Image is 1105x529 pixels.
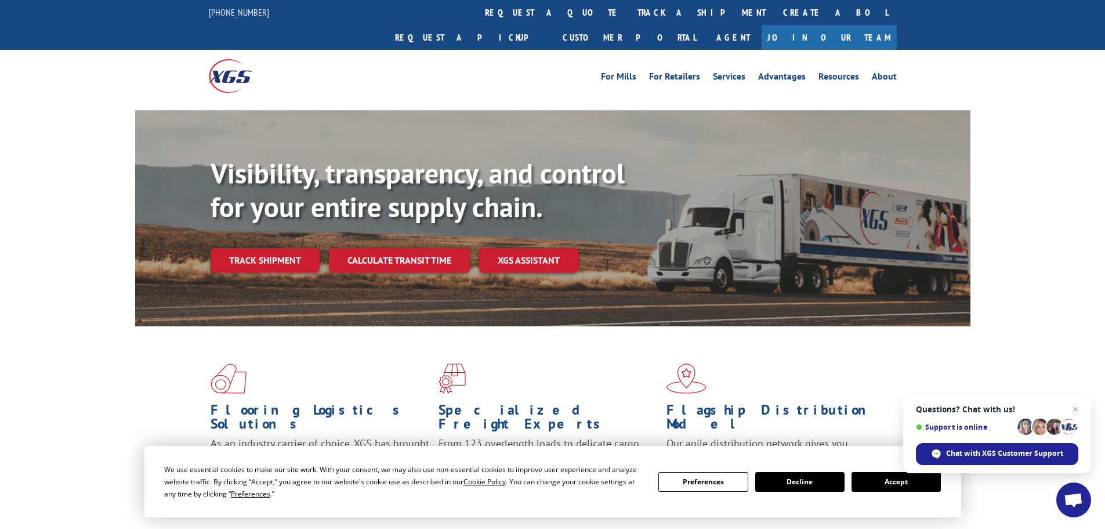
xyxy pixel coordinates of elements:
a: About [872,72,897,85]
span: Chat with XGS Customer Support [946,448,1063,459]
div: We use essential cookies to make our site work. With your consent, we may also use non-essential ... [164,463,644,500]
a: [PHONE_NUMBER] [209,6,269,18]
a: Customer Portal [554,25,705,50]
div: Open chat [1056,483,1091,517]
a: XGS ASSISTANT [479,248,578,273]
p: From 123 overlength loads to delicate cargo, our experienced staff knows the best way to move you... [439,437,658,488]
div: Cookie Consent Prompt [144,446,961,517]
h1: Specialized Freight Experts [439,403,658,437]
span: As an industry carrier of choice, XGS has brought innovation and dedication to flooring logistics... [211,437,429,478]
button: Accept [852,472,941,492]
div: Chat with XGS Customer Support [916,443,1078,465]
span: Preferences [231,489,270,499]
a: For Retailers [649,72,700,85]
button: Preferences [658,472,748,492]
h1: Flagship Distribution Model [666,403,886,437]
h1: Flooring Logistics Solutions [211,403,430,437]
a: For Mills [601,72,636,85]
span: Support is online [916,423,1013,431]
a: Track shipment [211,248,320,272]
a: Calculate transit time [329,248,470,273]
span: Questions? Chat with us! [916,405,1078,414]
a: Join Our Team [762,25,897,50]
a: Resources [818,72,859,85]
img: xgs-icon-flagship-distribution-model-red [666,364,707,394]
a: Services [713,72,745,85]
a: Advantages [758,72,806,85]
button: Decline [755,472,845,492]
span: Our agile distribution network gives you nationwide inventory management on demand. [666,437,880,464]
a: Agent [705,25,762,50]
a: Request a pickup [386,25,554,50]
span: Close chat [1068,402,1082,416]
img: xgs-icon-total-supply-chain-intelligence-red [211,364,247,394]
span: Cookie Policy [463,477,506,487]
img: xgs-icon-focused-on-flooring-red [439,364,466,394]
b: Visibility, transparency, and control for your entire supply chain. [211,155,625,225]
